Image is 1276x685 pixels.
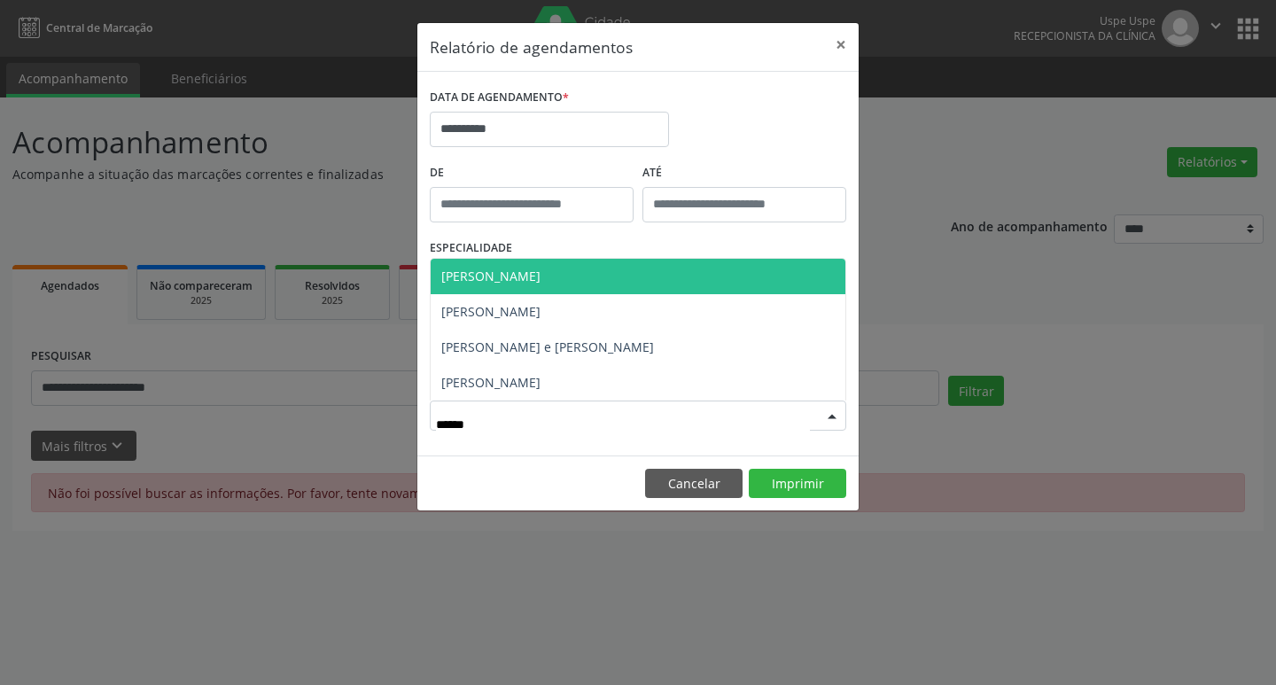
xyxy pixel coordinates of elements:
label: De [430,160,634,187]
button: Cancelar [645,469,743,499]
label: ATÉ [642,160,846,187]
span: [PERSON_NAME] [441,268,541,284]
span: [PERSON_NAME] [441,303,541,320]
label: ESPECIALIDADE [430,235,512,262]
button: Close [823,23,859,66]
span: [PERSON_NAME] [441,374,541,391]
label: DATA DE AGENDAMENTO [430,84,569,112]
span: [PERSON_NAME] e [PERSON_NAME] [441,339,654,355]
button: Imprimir [749,469,846,499]
h5: Relatório de agendamentos [430,35,633,58]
